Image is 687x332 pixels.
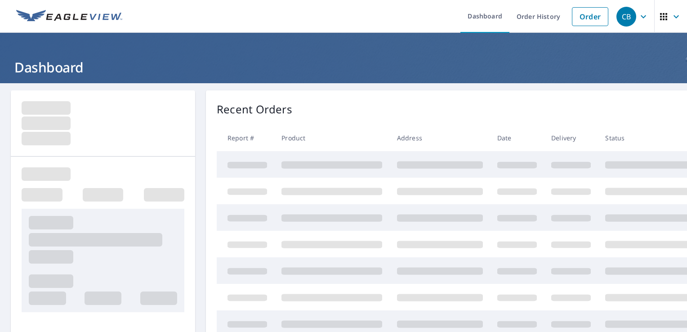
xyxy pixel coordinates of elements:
[616,7,636,27] div: CB
[217,125,274,151] th: Report #
[274,125,389,151] th: Product
[217,101,292,117] p: Recent Orders
[390,125,490,151] th: Address
[11,58,676,76] h1: Dashboard
[544,125,598,151] th: Delivery
[572,7,608,26] a: Order
[490,125,544,151] th: Date
[16,10,122,23] img: EV Logo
